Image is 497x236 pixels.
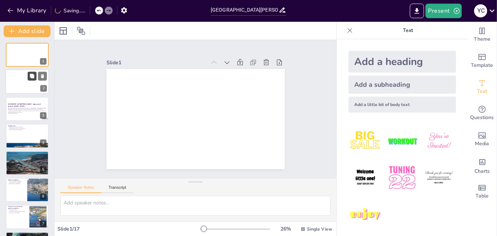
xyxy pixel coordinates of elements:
div: Add a little bit of body text [348,97,456,113]
p: Participación activa de la comunidad [8,128,47,129]
img: 2.jpeg [385,124,419,158]
p: Toma de decisiones compartida [8,129,47,131]
div: Add ready made slides [468,48,497,74]
p: Políticas públicas [8,179,25,181]
button: Transcript [101,185,134,193]
span: Questions [470,114,494,122]
button: Delete Slide [38,72,47,81]
span: Theme [474,35,490,43]
div: Add charts and graphs [468,152,497,179]
p: Gobernanza implica colaboración [8,127,47,128]
p: Gobernabilidad [8,152,47,154]
div: 26 % [277,225,295,232]
span: Position [77,27,85,35]
div: 7 [40,220,47,227]
span: Template [471,61,493,69]
p: Text [356,22,460,39]
p: Acción organizada del Estado [8,180,25,182]
p: Etapas del proceso [8,209,27,211]
span: Media [475,140,489,148]
p: Ciclos interdependientes [8,235,47,236]
div: 2 [40,85,47,92]
div: 2 [5,70,49,94]
div: 6 [40,193,47,200]
p: Evaluación de resultados [8,212,27,213]
div: Get real-time input from your audience [468,100,497,126]
div: Y C [474,4,487,17]
p: Transparencia y rendición de cuentas [8,155,47,156]
button: My Library [5,5,49,16]
div: 7 [6,205,49,229]
div: 5 [40,166,47,173]
div: Slide 1 / 17 [57,225,200,232]
span: Table [476,192,489,200]
p: Protección de recursos hídricos [8,156,47,158]
span: Single View [307,226,332,232]
input: Insert title [211,5,279,15]
p: Generated with [URL] [8,113,47,114]
div: 4 [40,139,47,146]
img: 5.jpeg [385,161,419,195]
div: Add text boxes [468,74,497,100]
div: Add a table [468,179,497,205]
div: Change the overall theme [468,22,497,48]
img: 1.jpeg [348,124,382,158]
img: 7.jpeg [348,198,382,232]
p: Proceso de creación de políticas públicas [8,206,27,209]
div: https://cdn.sendsteps.com/images/logo/sendsteps_logo_white.pnghttps://cdn.sendsteps.com/images/lo... [6,178,49,202]
img: 3.jpeg [422,124,456,158]
span: Text [477,88,487,95]
button: Y C [474,4,487,18]
div: 1 [40,58,47,65]
p: Seguimiento y evaluación [8,183,25,185]
div: 3 [40,112,47,119]
button: Export to PowerPoint [410,4,424,18]
div: https://cdn.sendsteps.com/images/logo/sendsteps_logo_white.pnghttps://cdn.sendsteps.com/images/lo... [6,151,49,175]
span: Charts [474,167,490,175]
div: https://cdn.sendsteps.com/images/logo/sendsteps_logo_white.pnghttps://cdn.sendsteps.com/images/lo... [6,124,49,148]
div: https://cdn.sendsteps.com/images/logo/sendsteps_logo_white.pnghttps://cdn.sendsteps.com/images/lo... [6,97,49,121]
div: Add a heading [348,51,456,73]
div: Layout [57,25,69,37]
button: Add slide [4,25,50,37]
p: Inclusión de la comunidad [8,182,25,183]
div: Add images, graphics, shapes or video [468,126,497,152]
img: 6.jpeg [422,161,456,195]
div: Saving...... [55,7,85,14]
button: Speaker Notes [60,185,101,193]
p: Esta presentación aborda la gobernanza del agua en [GEOGRAPHIC_DATA][PERSON_NAME], [GEOGRAPHIC_DA... [8,107,47,113]
button: Duplicate Slide [28,72,36,81]
div: Slide 1 [117,42,217,69]
div: Add a subheading [348,76,456,94]
strong: [GEOGRAPHIC_DATA][PERSON_NAME] - Agua para el territorio ([DATE] - [DATE]) [8,103,41,107]
p: Confianza en las instituciones [8,154,47,155]
p: Gobernanza [8,125,47,127]
p: Ciclos de una política pública [8,233,47,235]
p: Participación de actores involucrados [8,211,27,212]
button: Present [425,4,462,18]
div: 1 [6,43,49,67]
img: 4.jpeg [348,161,382,195]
